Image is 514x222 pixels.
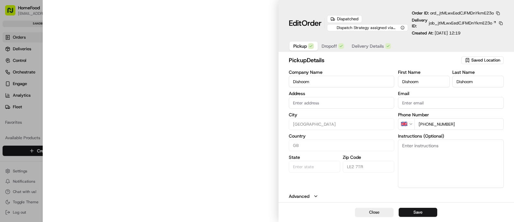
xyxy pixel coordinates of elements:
div: We're available if you need us! [29,68,88,73]
div: Dispatched [327,15,362,23]
img: Klarizel Pensader [6,111,17,121]
input: Enter last name [452,76,504,87]
label: Advanced [289,193,309,199]
label: Country [289,134,394,138]
input: Enter city [289,118,394,130]
span: Pickup [293,43,307,49]
button: Saved Location [461,56,504,65]
a: 💻API Documentation [52,141,106,153]
label: State [289,155,340,159]
p: Welcome 👋 [6,25,117,36]
img: Nash [6,6,19,19]
input: Enter company name [289,76,394,87]
span: Dispatch Strategy assigned via Automation [331,25,399,30]
img: Asif Zaman Khan [6,93,17,104]
label: Email [398,91,504,96]
input: Enter zip code [343,161,394,172]
button: See all [100,82,117,90]
span: job_jtMLwxEedCJFMDnYkmE23o [429,20,492,26]
div: Past conversations [6,83,43,89]
input: Enter country [289,140,394,151]
label: Address [289,91,394,96]
label: Phone Number [398,112,504,117]
span: [PERSON_NAME] [20,100,52,105]
span: Knowledge Base [13,144,49,150]
span: Delivery Details [352,43,384,49]
p: Order ID: [412,10,494,16]
label: City [289,112,394,117]
a: job_jtMLwxEedCJFMDnYkmE23o [429,20,497,26]
span: Order [302,18,322,28]
p: Created At: [412,30,460,36]
img: 1736555255976-a54dd68f-1ca7-489b-9aae-adbdc363a1c4 [13,117,18,122]
span: [DATE] [58,117,71,122]
span: [DATE] [57,100,70,105]
div: Delivery ID: [412,17,504,29]
div: 📗 [6,144,12,150]
label: Company Name [289,70,394,74]
span: Dropoff [322,43,337,49]
span: Saved Location [471,57,500,63]
img: 9188753566659_6852d8bf1fb38e338040_72.png [13,61,25,73]
label: Instructions (Optional) [398,134,504,138]
button: Save [399,208,437,217]
a: 📗Knowledge Base [4,141,52,153]
span: Klarizel Pensader [20,117,53,122]
label: Last Name [452,70,504,74]
div: Start new chat [29,61,105,68]
input: Enter first name [398,76,449,87]
span: ord_jtMLwxEedCJFMDnYkmE23o [430,10,494,16]
button: Start new chat [109,63,117,71]
h1: Edit [289,18,322,28]
a: Powered byPylon [45,159,78,164]
input: Got a question? Start typing here... [17,41,116,48]
span: • [53,100,56,105]
div: 💻 [54,144,59,150]
span: API Documentation [61,144,103,150]
input: Enter email [398,97,504,109]
button: Close [355,208,394,217]
h2: pickup Details [289,56,460,65]
button: Dispatch Strategy assigned via Automation [327,24,408,31]
label: First Name [398,70,449,74]
input: Enter state [289,161,340,172]
input: Aylestone Road, Leicester, LE2 7TR, Leicester, LE2 7TR, GB [289,97,394,109]
span: [DATE] 12:19 [435,30,460,36]
img: 1736555255976-a54dd68f-1ca7-489b-9aae-adbdc363a1c4 [6,61,18,73]
span: Pylon [64,159,78,164]
img: 1736555255976-a54dd68f-1ca7-489b-9aae-adbdc363a1c4 [13,100,18,105]
label: Zip Code [343,155,394,159]
button: Advanced [289,193,504,199]
input: Enter phone number [414,118,504,130]
span: • [54,117,57,122]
